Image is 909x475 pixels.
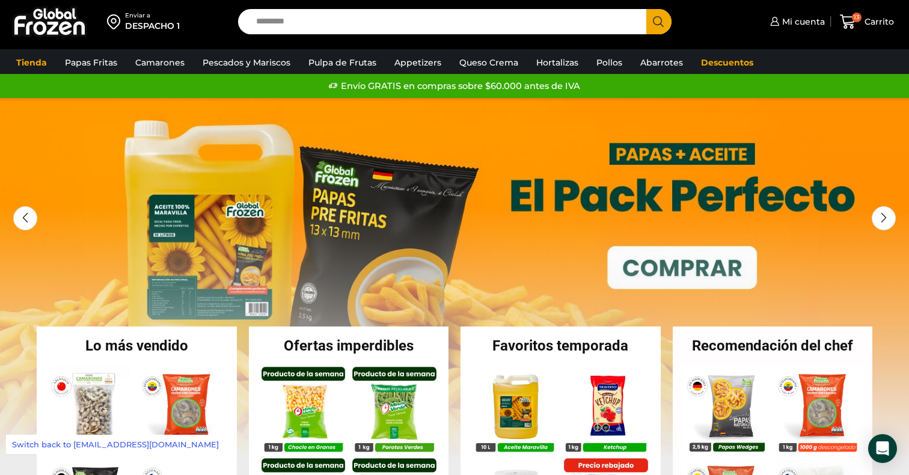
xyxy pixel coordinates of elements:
[453,51,524,74] a: Queso Crema
[37,339,237,353] h2: Lo más vendido
[6,435,225,454] a: Switch back to [EMAIL_ADDRESS][DOMAIN_NAME]
[13,206,37,230] div: Previous slide
[673,339,873,353] h2: Recomendación del chef
[852,13,862,22] span: 13
[249,339,449,353] h2: Ofertas imperdibles
[530,51,584,74] a: Hortalizas
[197,51,296,74] a: Pescados y Mariscos
[125,11,180,20] div: Enviar a
[107,11,125,32] img: address-field-icon.svg
[590,51,628,74] a: Pollos
[10,51,53,74] a: Tienda
[767,10,825,34] a: Mi cuenta
[125,20,180,32] div: DESPACHO 1
[862,16,894,28] span: Carrito
[872,206,896,230] div: Next slide
[695,51,759,74] a: Descuentos
[59,51,123,74] a: Papas Fritas
[302,51,382,74] a: Pulpa de Frutas
[634,51,689,74] a: Abarrotes
[388,51,447,74] a: Appetizers
[461,339,661,353] h2: Favoritos temporada
[129,51,191,74] a: Camarones
[868,434,897,463] div: Open Intercom Messenger
[779,16,825,28] span: Mi cuenta
[837,8,897,36] a: 13 Carrito
[646,9,672,34] button: Search button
